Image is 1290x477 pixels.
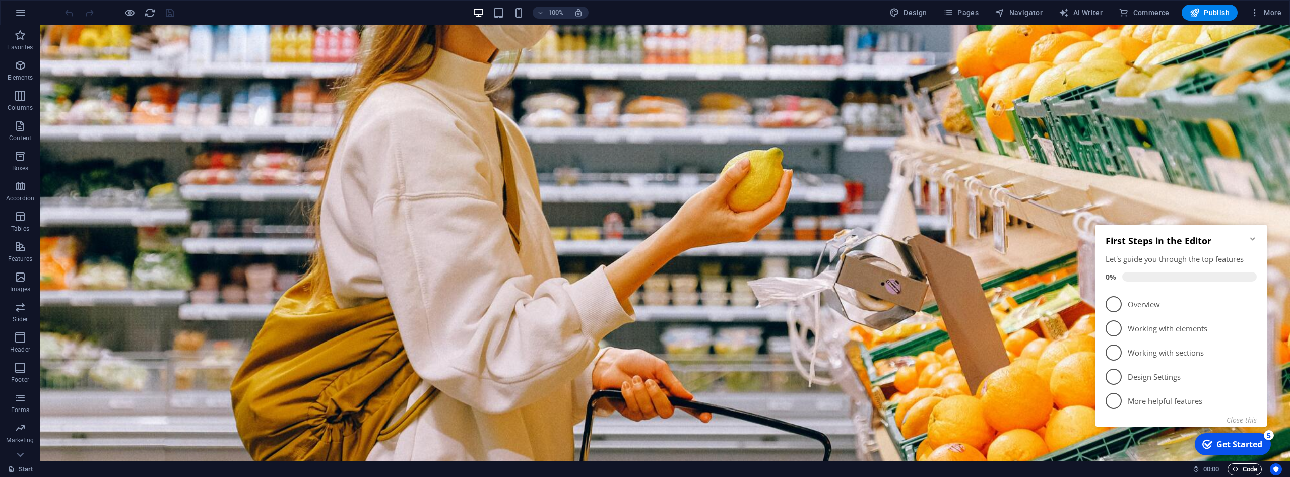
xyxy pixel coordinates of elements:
[889,8,927,18] span: Design
[36,157,157,168] p: Design Settings
[533,7,568,19] button: 100%
[10,346,30,354] p: Header
[12,164,29,172] p: Boxes
[1055,5,1107,21] button: AI Writer
[4,102,175,126] li: Working with elements
[157,20,165,28] div: Minimize checklist
[125,224,171,235] div: Get Started
[9,134,31,142] p: Content
[4,174,175,198] li: More helpful features
[1250,8,1281,18] span: More
[36,85,157,95] p: Overview
[10,285,31,293] p: Images
[11,376,29,384] p: Footer
[14,20,165,32] h2: First Steps in the Editor
[939,5,983,21] button: Pages
[144,7,156,19] button: reload
[103,219,179,241] div: Get Started 5 items remaining, 0% complete
[172,216,182,226] div: 5
[11,225,29,233] p: Tables
[1232,463,1257,475] span: Code
[1246,5,1285,21] button: More
[8,74,33,82] p: Elements
[1119,8,1170,18] span: Commerce
[574,8,583,17] i: On resize automatically adjust zoom level to fit chosen device.
[144,7,156,19] i: Reload page
[1059,8,1103,18] span: AI Writer
[8,463,33,475] a: Click to cancel selection. Double-click to open Pages
[1203,463,1219,475] span: 00 00
[1190,8,1230,18] span: Publish
[14,57,31,67] span: 0%
[995,8,1043,18] span: Navigator
[4,78,175,102] li: Overview
[11,406,29,414] p: Forms
[548,7,564,19] h6: 100%
[36,133,157,144] p: Working with sections
[6,436,34,444] p: Marketing
[123,7,136,19] button: Click here to leave preview mode and continue editing
[991,5,1047,21] button: Navigator
[36,109,157,119] p: Working with elements
[1182,5,1238,21] button: Publish
[8,104,33,112] p: Columns
[943,8,979,18] span: Pages
[4,126,175,150] li: Working with sections
[1270,463,1282,475] button: Usercentrics
[885,5,931,21] button: Design
[14,39,165,50] div: Let's guide you through the top features
[1115,5,1174,21] button: Commerce
[4,150,175,174] li: Design Settings
[885,5,931,21] div: Design (Ctrl+Alt+Y)
[36,181,157,192] p: More helpful features
[1228,463,1262,475] button: Code
[6,194,34,202] p: Accordion
[135,200,165,210] button: Close this
[8,255,32,263] p: Features
[13,315,28,323] p: Slider
[7,43,33,51] p: Favorites
[1210,465,1212,473] span: :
